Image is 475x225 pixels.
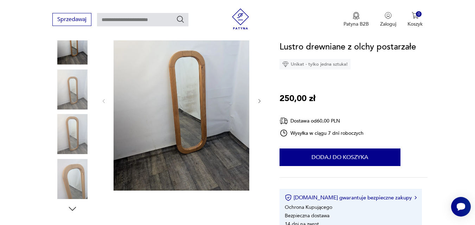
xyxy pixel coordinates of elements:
[280,129,364,137] div: Wysyłka w ciągu 7 dni roboczych
[415,196,417,199] img: Ikona strzałki w prawo
[280,117,364,125] div: Dostawa od 60,00 PLN
[285,194,292,201] img: Ikona certyfikatu
[285,212,329,219] li: Bezpieczna dostawa
[52,25,92,65] img: Zdjęcie produktu Lustro drewniane z olchy postarzałe
[344,12,369,27] a: Ikona medaluPatyna B2B
[114,11,249,191] img: Zdjęcie produktu Lustro drewniane z olchy postarzałe
[280,117,288,125] img: Ikona dostawy
[407,12,423,27] button: 0Koszyk
[52,13,91,26] button: Sprzedawaj
[285,194,417,201] button: [DOMAIN_NAME] gwarantuje bezpieczne zakupy
[280,59,351,70] div: Unikat - tylko jedna sztuka!
[52,18,91,22] a: Sprzedawaj
[285,204,332,211] li: Ochrona Kupującego
[385,12,392,19] img: Ikonka użytkownika
[280,148,400,166] button: Dodaj do koszyka
[416,11,422,17] div: 0
[52,114,92,154] img: Zdjęcie produktu Lustro drewniane z olchy postarzałe
[230,8,251,29] img: Patyna - sklep z meblami i dekoracjami vintage
[282,61,289,67] img: Ikona diamentu
[353,12,360,20] img: Ikona medalu
[380,12,396,27] button: Zaloguj
[280,92,315,105] p: 250,00 zł
[52,70,92,110] img: Zdjęcie produktu Lustro drewniane z olchy postarzałe
[176,15,185,24] button: Szukaj
[344,12,369,27] button: Patyna B2B
[280,40,416,54] h1: Lustro drewniane z olchy postarzałe
[52,159,92,199] img: Zdjęcie produktu Lustro drewniane z olchy postarzałe
[407,21,423,27] p: Koszyk
[344,21,369,27] p: Patyna B2B
[412,12,419,19] img: Ikona koszyka
[380,21,396,27] p: Zaloguj
[451,197,471,217] iframe: Smartsupp widget button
